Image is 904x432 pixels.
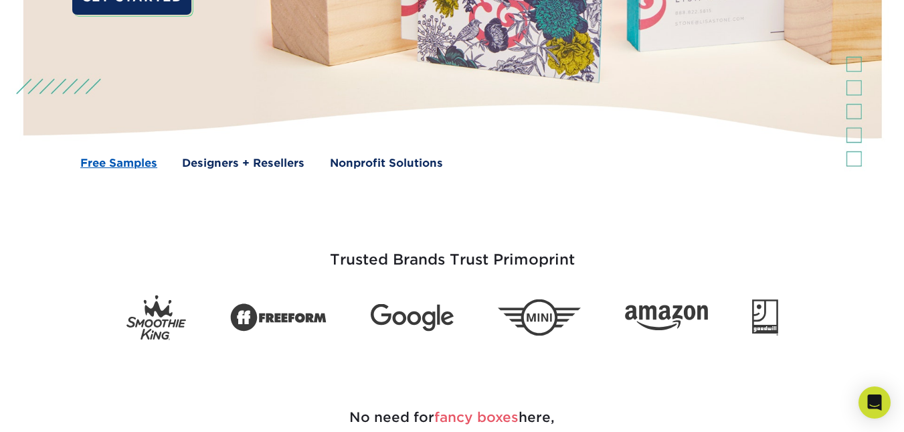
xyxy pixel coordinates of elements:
img: Amazon [625,305,708,330]
img: Mini [498,299,581,336]
a: Free Samples [80,155,157,171]
img: Smoothie King [126,295,186,340]
img: Goodwill [752,299,778,336]
img: Google [371,304,454,332]
span: fancy boxes [434,409,519,425]
a: Nonprofit Solutions [330,155,443,171]
img: Freeform [230,296,327,339]
h3: Trusted Brands Trust Primoprint [61,219,844,285]
a: Designers + Resellers [182,155,304,171]
div: Open Intercom Messenger [858,386,891,419]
